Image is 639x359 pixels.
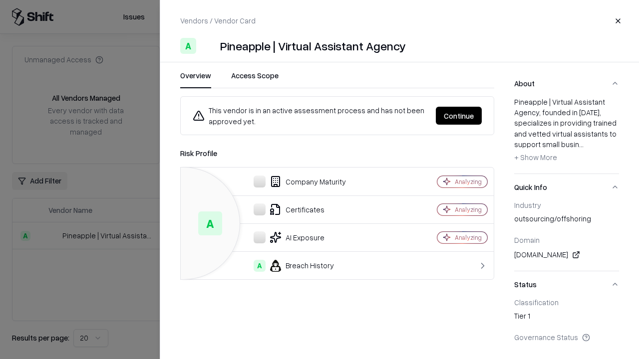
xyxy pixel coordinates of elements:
button: Access Scope [231,70,279,88]
p: Vendors / Vendor Card [180,15,256,26]
button: Status [514,271,619,298]
button: Continue [436,107,482,125]
button: Overview [180,70,211,88]
div: Certificates [189,203,402,215]
div: outsourcing/offshoring [514,213,619,227]
div: Tier 1 [514,311,619,325]
div: Industry [514,200,619,209]
div: Domain [514,235,619,244]
div: [DOMAIN_NAME] [514,249,619,261]
div: Risk Profile [180,147,494,159]
div: Governance Status [514,333,619,342]
div: Classification [514,298,619,307]
div: A [180,38,196,54]
button: Quick Info [514,174,619,200]
div: Quick Info [514,200,619,271]
div: A [254,260,266,272]
div: Pineapple | Virtual Assistant Agency, founded in [DATE], specializes in providing trained and vet... [514,97,619,166]
div: This vendor is in an active assessment process and has not been approved yet. [193,105,428,127]
button: + Show More [514,150,557,166]
div: Pineapple | Virtual Assistant Agency [220,38,406,54]
div: About [514,97,619,174]
div: AI Exposure [189,231,402,243]
div: A [198,211,222,235]
img: Pineapple | Virtual Assistant Agency [200,38,216,54]
button: About [514,70,619,97]
div: Breach History [189,260,402,272]
div: Analyzing [455,178,482,186]
div: Analyzing [455,205,482,214]
div: Company Maturity [189,176,402,187]
div: Analyzing [455,233,482,242]
span: + Show More [514,153,557,162]
span: ... [579,140,584,149]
